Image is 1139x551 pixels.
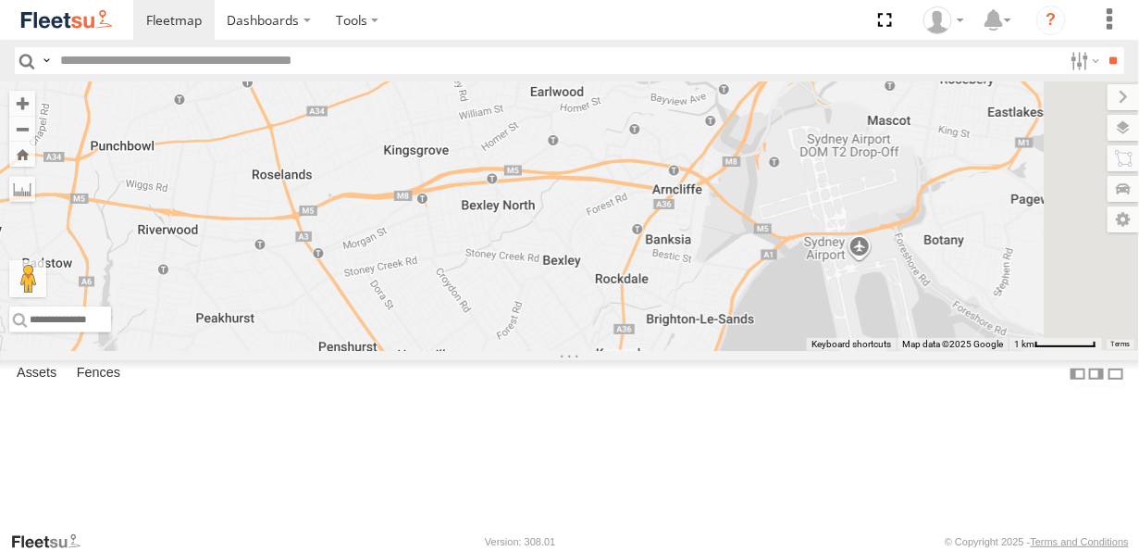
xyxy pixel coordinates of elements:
[68,361,130,387] label: Fences
[1036,6,1066,35] i: ?
[1009,338,1102,351] button: Map Scale: 1 km per 63 pixels
[917,6,971,34] div: Adrian Singleton
[39,47,54,74] label: Search Query
[9,142,35,167] button: Zoom Home
[1107,360,1125,387] label: Hide Summary Table
[945,536,1129,547] div: © Copyright 2025 -
[811,338,891,351] button: Keyboard shortcuts
[1069,360,1087,387] label: Dock Summary Table to the Left
[10,532,95,551] a: Visit our Website
[902,339,1003,349] span: Map data ©2025 Google
[1063,47,1103,74] label: Search Filter Options
[1087,360,1106,387] label: Dock Summary Table to the Right
[1111,341,1131,348] a: Terms (opens in new tab)
[1014,339,1034,349] span: 1 km
[9,260,46,297] button: Drag Pegman onto the map to open Street View
[19,7,115,32] img: fleetsu-logo-horizontal.svg
[485,536,555,547] div: Version: 308.01
[1108,207,1139,232] label: Map Settings
[9,176,35,202] label: Measure
[1031,536,1129,547] a: Terms and Conditions
[9,116,35,142] button: Zoom out
[9,91,35,116] button: Zoom in
[7,361,66,387] label: Assets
